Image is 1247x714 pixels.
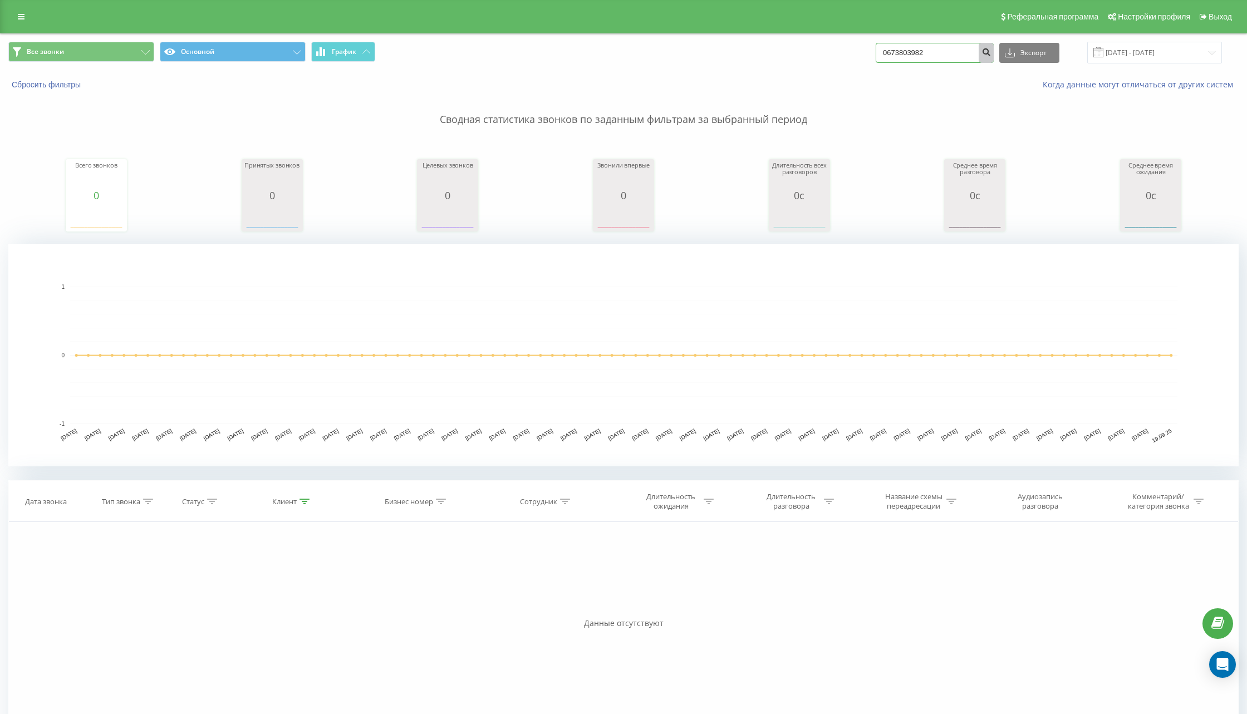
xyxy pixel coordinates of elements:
text: [DATE] [536,427,554,441]
text: [DATE] [750,427,768,441]
button: Экспорт [999,43,1059,63]
text: [DATE] [179,427,197,441]
text: [DATE] [988,427,1007,441]
text: [DATE] [203,427,221,441]
button: Основной [160,42,306,62]
text: [DATE] [155,427,173,441]
text: [DATE] [631,427,649,441]
button: Все звонки [8,42,154,62]
text: [DATE] [916,427,935,441]
text: [DATE] [226,427,244,441]
div: Длительность ожидания [641,492,701,511]
text: [DATE] [1035,427,1054,441]
text: [DATE] [774,427,792,441]
div: 0 [596,190,651,201]
svg: A chart. [947,201,1003,234]
text: [DATE] [321,427,340,441]
div: Дата звонка [25,497,67,506]
svg: A chart. [596,201,651,234]
div: 0с [947,190,1003,201]
text: [DATE] [1059,427,1078,441]
svg: A chart. [244,201,300,234]
div: Аудиозапись разговора [1004,492,1076,511]
input: Поиск по номеру [876,43,994,63]
p: Сводная статистика звонков по заданным фильтрам за выбранный период [8,90,1239,127]
div: Длительность разговора [762,492,821,511]
svg: A chart. [1123,201,1179,234]
text: [DATE] [821,427,839,441]
text: [DATE] [845,427,863,441]
text: [DATE] [488,427,507,441]
text: [DATE] [798,427,816,441]
text: [DATE] [655,427,673,441]
text: [DATE] [298,427,316,441]
text: [DATE] [1107,427,1125,441]
text: [DATE] [107,427,126,441]
text: [DATE] [964,427,983,441]
text: [DATE] [559,427,578,441]
text: [DATE] [274,427,292,441]
div: Сотрудник [520,497,557,506]
text: [DATE] [1131,427,1149,441]
div: Open Intercom Messenger [1209,651,1236,678]
text: [DATE] [60,427,78,441]
text: 1 [61,284,65,290]
text: 19.09.25 [1151,427,1173,444]
button: Сбросить фильтры [8,80,86,90]
div: Принятых звонков [244,162,300,190]
text: 0 [61,352,65,358]
div: Комментарий/категория звонка [1126,492,1191,511]
svg: A chart. [8,244,1239,466]
div: Среднее время разговора [947,162,1003,190]
div: Тип звонка [102,497,140,506]
text: [DATE] [607,427,625,441]
div: Звонили впервые [596,162,651,190]
div: Данные отсутствуют [8,618,1239,629]
text: [DATE] [702,427,720,441]
span: График [332,48,356,56]
text: [DATE] [250,427,268,441]
text: [DATE] [726,427,744,441]
text: [DATE] [583,427,602,441]
text: [DATE] [440,427,459,441]
svg: A chart. [772,201,827,234]
div: Целевых звонков [420,162,475,190]
text: [DATE] [393,427,411,441]
svg: A chart. [420,201,475,234]
div: Название схемы переадресации [884,492,944,511]
div: Клиент [272,497,297,506]
a: Когда данные могут отличаться от других систем [1043,79,1239,90]
text: [DATE] [679,427,697,441]
text: [DATE] [940,427,959,441]
span: Настройки профиля [1118,12,1190,21]
div: Статус [182,497,204,506]
text: [DATE] [369,427,387,441]
text: [DATE] [345,427,364,441]
text: -1 [60,421,65,427]
text: [DATE] [512,427,530,441]
text: [DATE] [893,427,911,441]
text: [DATE] [869,427,887,441]
span: Все звонки [27,47,64,56]
div: Бизнес номер [385,497,433,506]
div: Всего звонков [68,162,124,190]
text: [DATE] [1083,427,1102,441]
div: 0с [772,190,827,201]
button: График [311,42,375,62]
text: [DATE] [1012,427,1030,441]
div: 0 [244,190,300,201]
svg: A chart. [68,201,124,234]
text: [DATE] [131,427,149,441]
div: 0 [68,190,124,201]
span: Выход [1209,12,1232,21]
text: [DATE] [84,427,102,441]
div: Длительность всех разговоров [772,162,827,190]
